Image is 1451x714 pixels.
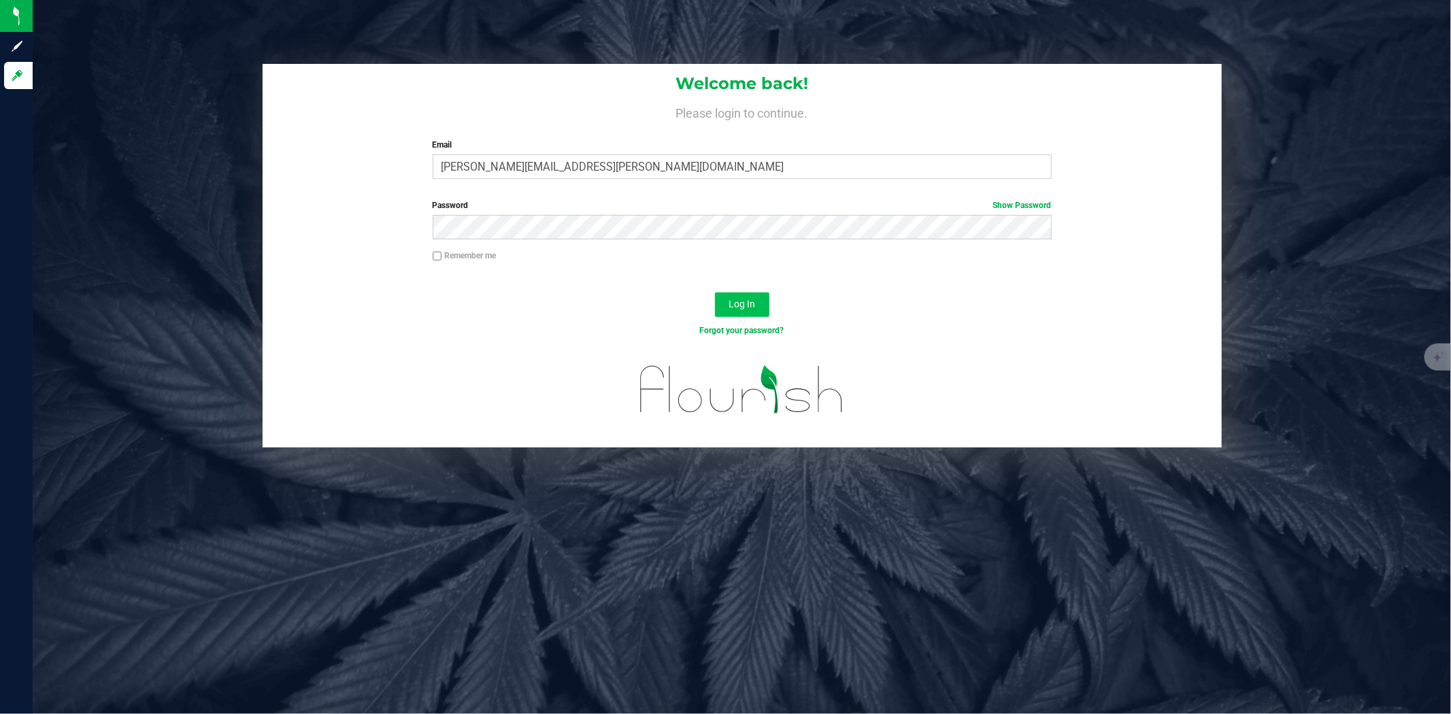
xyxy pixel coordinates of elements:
[715,292,769,317] button: Log In
[622,351,862,428] img: flourish_logo.svg
[700,326,784,335] a: Forgot your password?
[993,201,1052,210] a: Show Password
[433,139,1052,151] label: Email
[729,299,755,309] span: Log In
[10,39,24,53] inline-svg: Sign up
[433,201,469,210] span: Password
[10,69,24,82] inline-svg: Log in
[433,252,442,261] input: Remember me
[263,103,1222,120] h4: Please login to continue.
[263,75,1222,92] h1: Welcome back!
[433,250,497,262] label: Remember me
